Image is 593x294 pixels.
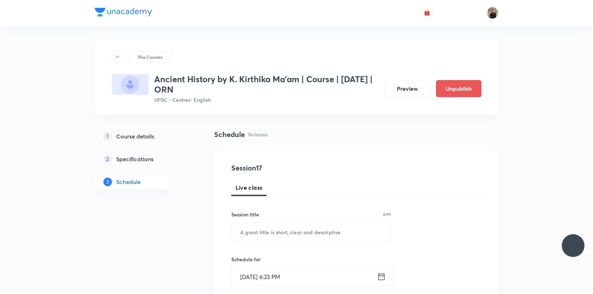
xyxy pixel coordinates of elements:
h5: Schedule [116,178,141,186]
p: UPSC - Centres • English [154,96,379,104]
img: ttu [569,241,577,250]
img: avatar [424,10,430,16]
p: 16 classes [248,131,268,138]
button: Unpublish [436,80,481,97]
a: Company Logo [95,8,152,18]
button: avatar [421,7,433,19]
h4: Schedule [214,129,245,140]
h4: Session 17 [231,163,361,173]
h3: Ancient History by K. Kirthika Ma'am | Course | [DATE] | ORN [154,74,379,95]
img: Company Logo [95,8,152,16]
a: 1Course details [95,129,192,143]
p: 1 [103,132,112,141]
h6: Session title [231,211,259,218]
p: Plus Courses [138,54,162,60]
p: 0/99 [383,212,391,216]
p: 3 [103,178,112,186]
button: Preview [385,80,430,97]
span: Live class [236,183,263,192]
input: A great title is short, clear and descriptive [232,223,391,241]
a: 2Specifications [95,152,192,166]
p: 2 [103,155,112,163]
img: Yudhishthir [486,7,498,19]
h5: Course details [116,132,154,141]
h5: Specifications [116,155,153,163]
img: D9D06C08-5C10-40A4-9EC8-4BC49090E4C0_plus.png [112,74,149,95]
h6: Schedule for [231,256,391,263]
